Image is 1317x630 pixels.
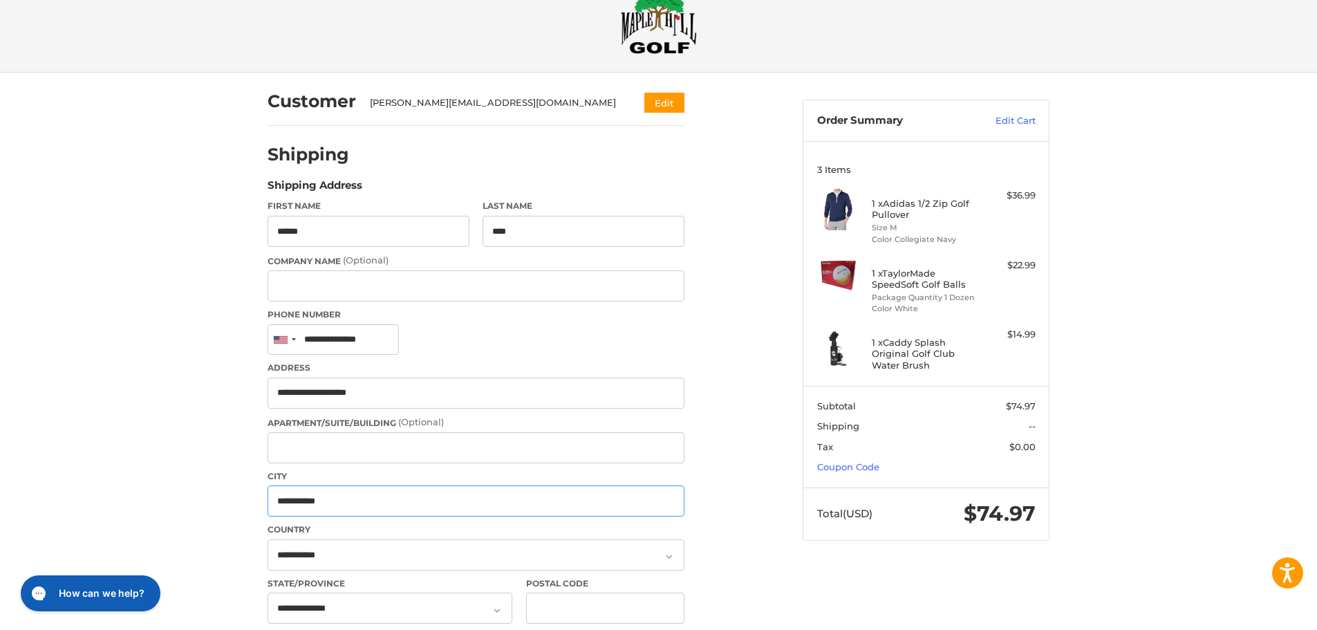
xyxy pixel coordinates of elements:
a: Coupon Code [817,461,879,472]
h4: 1 x Adidas 1/2 Zip Golf Pullover [872,198,978,221]
li: Package Quantity 1 Dozen [872,292,978,304]
span: Subtotal [817,400,856,411]
h2: Shipping [268,144,349,165]
label: State/Province [268,577,512,590]
label: Address [268,362,684,374]
label: Phone Number [268,308,684,321]
small: (Optional) [398,416,444,427]
label: Last Name [483,200,684,212]
li: Size M [872,222,978,234]
label: Country [268,524,684,536]
h4: 1 x TaylorMade SpeedSoft Golf Balls [872,268,978,290]
label: Company Name [268,254,684,268]
h3: Order Summary [817,114,966,128]
h3: 3 Items [817,164,1036,175]
label: First Name [268,200,469,212]
iframe: Google Customer Reviews [1203,593,1317,630]
li: Color White [872,303,978,315]
div: United States: +1 [268,325,300,355]
legend: Shipping Address [268,178,362,200]
h2: Customer [268,91,356,112]
span: $74.97 [1006,400,1036,411]
small: (Optional) [343,254,389,266]
label: City [268,470,684,483]
span: Total (USD) [817,507,872,520]
span: Tax [817,441,833,452]
div: [PERSON_NAME][EMAIL_ADDRESS][DOMAIN_NAME] [370,96,618,110]
button: Edit [644,93,684,113]
div: $36.99 [981,189,1036,203]
span: -- [1029,420,1036,432]
li: Color Collegiate Navy [872,234,978,245]
a: Edit Cart [966,114,1036,128]
h4: 1 x Caddy Splash Original Golf Club Water Brush [872,337,978,371]
label: Postal Code [526,577,685,590]
iframe: Gorgias live chat messenger [14,571,165,616]
span: $0.00 [1009,441,1036,452]
span: Shipping [817,420,859,432]
div: $14.99 [981,328,1036,342]
div: $22.99 [981,259,1036,272]
span: $74.97 [964,501,1036,526]
label: Apartment/Suite/Building [268,416,684,429]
